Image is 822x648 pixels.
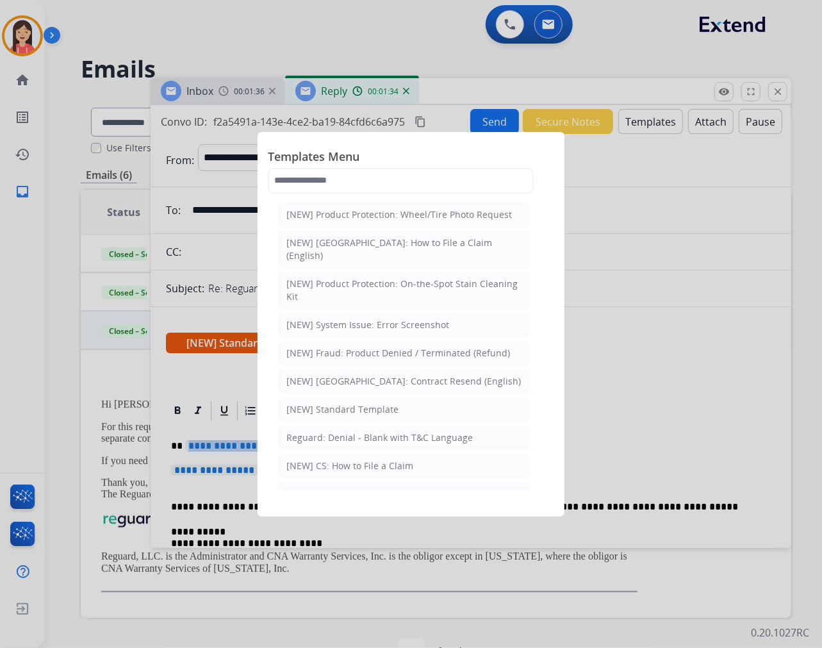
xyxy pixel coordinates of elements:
div: [NEW] Product Protection: Wheel/Tire Photo Request [286,208,512,221]
span: Templates Menu [268,147,554,168]
div: [NEW] CS: How to File a Claim [286,460,413,472]
div: [NEW] Standard Template [286,403,399,416]
div: [NEW] [GEOGRAPHIC_DATA]: Contract Resend (English) [286,375,521,388]
div: [NEW] Fraud: Product Denied / Terminated (Refund) [286,347,510,360]
div: [NEW] Product Protection: On-the-Spot Stain Cleaning Kit [286,278,522,303]
div: [NEW] System Issue: Error Screenshot [286,319,449,331]
div: Reguard: Denial - Blank with T&C Language [286,431,473,444]
div: [NEW] [GEOGRAPHIC_DATA]: How to File a Claim (English) [286,237,522,262]
div: [NEW] Fraud: Protection Plan Cancellation [286,488,466,501]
